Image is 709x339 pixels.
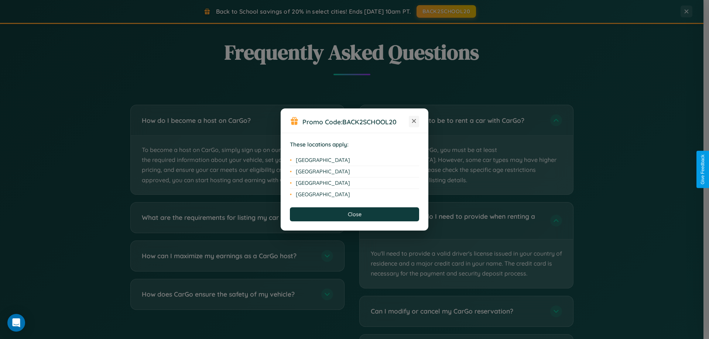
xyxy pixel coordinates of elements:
li: [GEOGRAPHIC_DATA] [290,177,419,189]
li: [GEOGRAPHIC_DATA] [290,155,419,166]
h3: Promo Code: [302,118,409,126]
div: Open Intercom Messenger [7,314,25,332]
li: [GEOGRAPHIC_DATA] [290,189,419,200]
b: BACK2SCHOOL20 [342,118,397,126]
li: [GEOGRAPHIC_DATA] [290,166,419,177]
strong: These locations apply: [290,141,349,148]
div: Give Feedback [700,155,705,184]
button: Close [290,207,419,221]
